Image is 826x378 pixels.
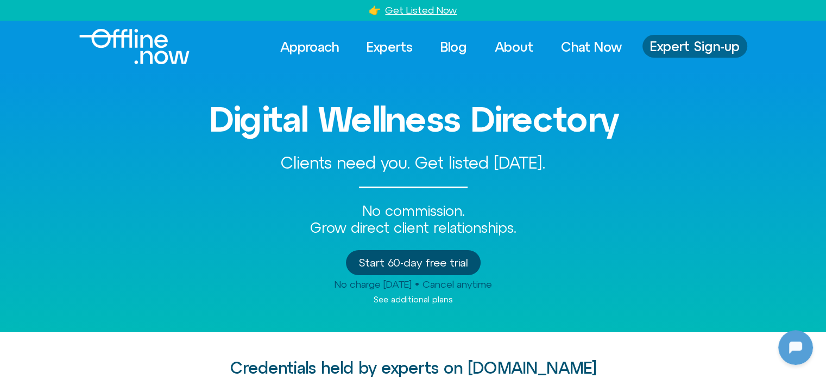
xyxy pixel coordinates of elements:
[190,5,208,23] svg: Close Chatbot Button
[270,35,632,59] nav: Menu
[357,35,423,59] a: Experts
[551,35,632,59] a: Chat Now
[281,153,545,172] span: Clients need you. Get listed [DATE].
[431,35,477,59] a: Blog
[310,203,516,236] span: No commission. Grow direct client relationships.
[485,35,543,59] a: About
[67,216,150,231] h1: [DOMAIN_NAME]
[385,4,457,16] a: Get Listed Now
[778,330,813,365] iframe: Botpress
[32,7,167,21] h2: [DOMAIN_NAME]
[87,161,130,205] img: N5FCcHC.png
[359,257,468,269] span: Start 60-day free trial
[18,282,168,293] textarea: Message Input
[346,250,481,275] a: Start 60-day free trial
[270,35,349,59] a: Approach
[171,5,190,23] svg: Restart Conversation Button
[369,4,381,16] a: 👉
[335,278,492,290] span: No charge [DATE] • Cancel anytime
[650,39,740,53] span: Expert Sign-up
[10,5,27,23] img: N5FCcHC.png
[186,279,203,296] svg: Voice Input Button
[104,359,723,377] h2: Credentials held by experts on [DOMAIN_NAME]​
[642,35,747,58] a: Expert Sign-up
[374,295,452,304] a: See additional plans
[3,3,215,26] button: Expand Header Button
[104,100,723,138] h3: Digital Wellness Directory
[79,29,190,64] img: Offline.Now logo in white. Text of the words offline.now with a line going through the "O"
[79,29,171,64] div: Logo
